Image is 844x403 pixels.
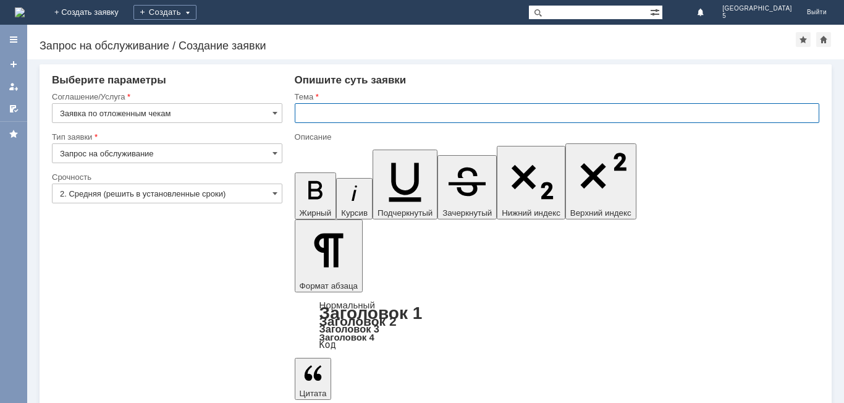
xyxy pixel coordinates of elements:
a: Нормальный [319,300,375,310]
a: Заголовок 4 [319,332,374,342]
a: Заголовок 3 [319,323,379,334]
span: 5 [722,12,792,20]
div: Создать [133,5,196,20]
div: Сделать домашней страницей [816,32,831,47]
span: Жирный [300,208,332,218]
span: Курсив [341,208,368,218]
span: Зачеркнутый [442,208,492,218]
button: Формат абзаца [295,219,363,292]
a: Создать заявку [4,54,23,74]
a: Мои заявки [4,77,23,96]
span: Подчеркнутый [378,208,433,218]
div: Срочность [52,173,280,181]
img: logo [15,7,25,17]
button: Зачеркнутый [437,155,497,219]
div: Тема [295,93,817,101]
span: Расширенный поиск [650,6,662,17]
a: Заголовок 2 [319,314,397,328]
span: [GEOGRAPHIC_DATA] [722,5,792,12]
button: Нижний индекс [497,146,565,219]
button: Подчеркнутый [373,150,437,219]
span: Цитата [300,389,327,398]
button: Жирный [295,172,337,219]
div: Запрос на обслуживание / Создание заявки [40,40,796,52]
a: Мои согласования [4,99,23,119]
a: Перейти на домашнюю страницу [15,7,25,17]
button: Верхний индекс [565,143,636,219]
button: Цитата [295,358,332,400]
span: Опишите суть заявки [295,74,407,86]
span: Выберите параметры [52,74,166,86]
a: Код [319,339,336,350]
span: Нижний индекс [502,208,560,218]
span: Формат абзаца [300,281,358,291]
button: Курсив [336,178,373,219]
div: Соглашение/Услуга [52,93,280,101]
div: Описание [295,133,817,141]
div: Тип заявки [52,133,280,141]
a: Заголовок 1 [319,303,423,323]
div: Формат абзаца [295,301,819,349]
span: Верхний индекс [570,208,631,218]
div: Добавить в избранное [796,32,811,47]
